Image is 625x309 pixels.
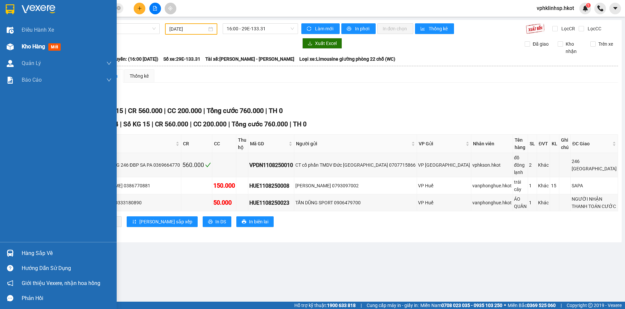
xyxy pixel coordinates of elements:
[128,107,162,115] span: CR 560.000
[514,178,527,193] div: trái cây
[7,250,14,257] img: warehouse-icon
[212,135,236,153] th: CC
[106,77,112,83] span: down
[205,162,211,168] span: check
[528,135,537,153] th: SL
[190,120,192,128] span: |
[7,280,13,286] span: notification
[537,135,550,153] th: ĐVT
[472,161,512,169] div: vphkson.hkot
[471,135,513,153] th: Nhân viên
[137,6,142,11] span: plus
[22,293,112,303] div: Phản hồi
[208,219,213,225] span: printer
[529,182,536,189] div: 1
[110,55,158,63] span: Chuyến: (16:00 [DATE])
[419,140,464,147] span: VP Gửi
[572,158,617,172] div: 246 [GEOGRAPHIC_DATA]
[6,4,14,14] img: logo-vxr
[561,302,562,309] span: |
[227,24,294,34] span: 16:00 - 29E-133.31
[22,263,112,273] div: Hướng dẫn sử dụng
[22,26,54,34] span: Điều hành xe
[327,303,356,308] strong: 1900 633 818
[472,199,512,206] div: vanphonghue.hkot
[551,182,558,189] div: 15
[149,3,161,14] button: file-add
[236,135,248,153] th: Thu hộ
[418,182,470,189] div: VP Huế
[22,43,45,50] span: Kho hàng
[295,182,416,189] div: [PERSON_NAME] 0793097002
[572,140,611,147] span: ĐC Giao
[572,195,617,210] div: NGƯỜI NHẬN THANH TOÁN CƯỚC
[7,27,14,34] img: warehouse-icon
[248,177,294,194] td: HUE1108250008
[585,25,602,32] span: Lọc CC
[299,55,395,63] span: Loại xe: Limousine giường phòng 22 chỗ (WC)
[153,6,157,11] span: file-add
[269,107,283,115] span: TH 0
[139,218,192,225] span: [PERSON_NAME] sắp xếp
[242,219,246,225] span: printer
[117,5,121,12] span: close-circle
[538,182,549,189] div: Khác
[420,26,426,32] span: bar-chart
[531,4,579,12] span: vphklinhsp.hkot
[609,3,621,14] button: caret-down
[418,199,470,206] div: VP Huế
[249,182,293,190] div: HUE1108250008
[7,295,13,301] span: message
[123,120,150,128] span: Số KG 15
[48,43,61,51] span: mới
[203,107,205,115] span: |
[530,40,551,48] span: Đã giao
[88,140,174,147] span: Người nhận
[207,107,264,115] span: Tổng cước 760.000
[265,107,267,115] span: |
[612,5,618,11] span: caret-down
[130,72,149,80] div: Thống kê
[182,160,211,170] div: 560.000
[167,107,202,115] span: CC 200.000
[213,198,235,207] div: 50.000
[290,120,291,128] span: |
[106,61,112,66] span: down
[168,6,173,11] span: aim
[205,55,294,63] span: Tài xế: [PERSON_NAME] - [PERSON_NAME]
[232,120,288,128] span: Tổng cước 760.000
[420,302,502,309] span: Miền Nam
[22,59,41,67] span: Quản Lý
[155,120,188,128] span: CR 560.000
[7,60,14,67] img: warehouse-icon
[132,219,137,225] span: sort-ascending
[472,182,512,189] div: vanphonghue.hkot
[228,120,230,128] span: |
[559,135,571,153] th: Ghi chú
[597,5,603,11] img: phone-icon
[169,25,207,33] input: 11/08/2025
[249,161,293,169] div: VPDN1108250010
[295,161,416,169] div: CT cổ phần TMDV Đức [GEOGRAPHIC_DATA] 0707715866
[295,199,416,206] div: TẤN DŨNG SPORT 0906479700
[588,303,593,308] span: copyright
[417,194,471,211] td: VP Huế
[559,25,576,32] span: Lọc CR
[307,26,312,32] span: sync
[87,161,180,169] div: CHIẾN DƯƠNG 246 ĐBP SA PA 0369664770
[308,41,312,46] span: download
[538,199,549,206] div: Khác
[87,199,180,206] div: HOÀNG LÂM 0333180890
[302,38,342,49] button: downloadXuất Excel
[361,302,362,309] span: |
[586,3,591,8] sup: 1
[293,120,307,128] span: TH 0
[125,107,126,115] span: |
[315,25,334,32] span: Làm mới
[367,302,419,309] span: Cung cấp máy in - giấy in:
[415,23,454,34] button: bar-chartThống kê
[181,135,212,153] th: CR
[508,302,556,309] span: Miền Bắc
[514,195,527,210] div: ÁO QUẦN
[87,182,180,189] div: [PERSON_NAME] 0386770881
